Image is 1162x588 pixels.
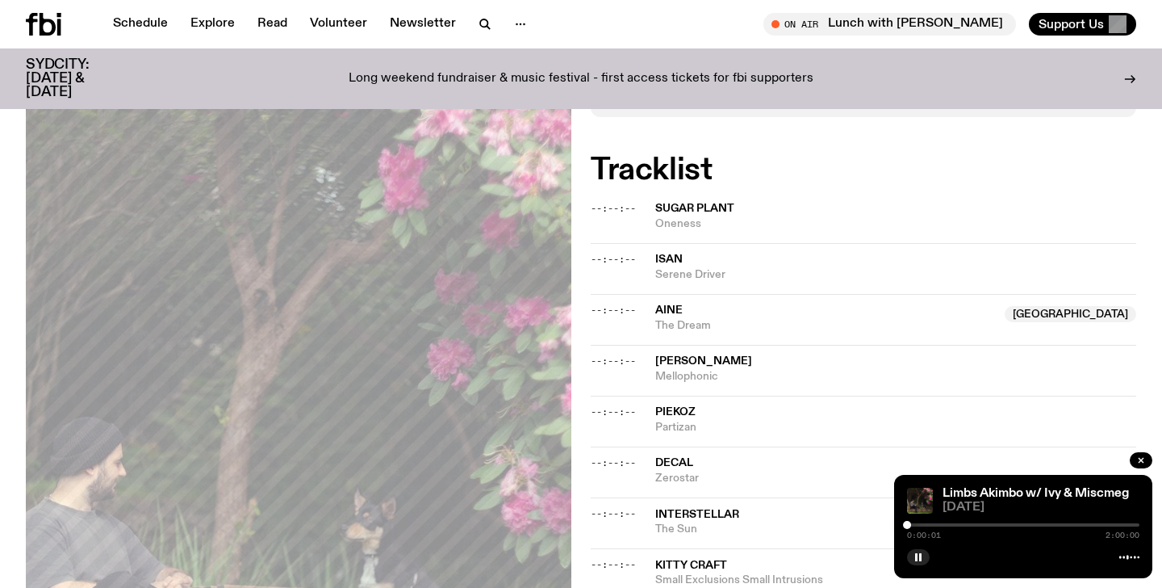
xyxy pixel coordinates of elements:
span: --:--:-- [591,456,636,469]
img: Jackson sits at an outdoor table, legs crossed and gazing at a black and brown dog also sitting a... [907,488,933,514]
span: Support Us [1039,17,1104,31]
a: Limbs Akimbo w/ Ivy & Miscmeg [943,487,1129,500]
span: 2:00:00 [1106,531,1139,540]
span: 0:00:01 [907,531,941,540]
span: Sugar Plant [655,203,734,214]
button: On AirLunch with [PERSON_NAME] [763,13,1016,36]
span: --:--:-- [591,202,636,215]
span: Piekoz [655,406,696,418]
span: --:--:-- [591,405,636,418]
span: Partizan [655,420,1136,435]
span: Serene Driver [655,267,1136,283]
a: Newsletter [380,13,466,36]
span: Mellophonic [655,369,1136,384]
span: Isan [655,254,683,265]
h3: SYDCITY: [DATE] & [DATE] [26,58,129,99]
span: --:--:-- [591,304,636,317]
span: Aine [655,304,683,316]
a: Explore [181,13,245,36]
span: Oneness [655,216,1136,232]
span: Kitty Craft [655,560,727,571]
span: Zerostar [655,471,1136,486]
button: Support Us [1029,13,1136,36]
span: --:--:-- [591,507,636,520]
a: Read [248,13,297,36]
h2: Tracklist [591,156,1136,185]
span: The Dream [655,318,995,334]
span: Decal [655,457,693,468]
span: --:--:-- [591,355,636,367]
p: Long weekend fundraiser & music festival - first access tickets for fbi supporters [349,72,813,86]
span: Interstellar [655,509,739,520]
span: --:--:-- [591,558,636,571]
span: [PERSON_NAME] [655,355,752,367]
span: --:--:-- [591,253,636,266]
a: Schedule [103,13,178,36]
span: The Sun [655,522,1136,537]
span: Small Exclusions Small Intrusions [655,573,1136,588]
span: [DATE] [943,502,1139,514]
span: [GEOGRAPHIC_DATA] [1005,306,1136,322]
a: Volunteer [300,13,377,36]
